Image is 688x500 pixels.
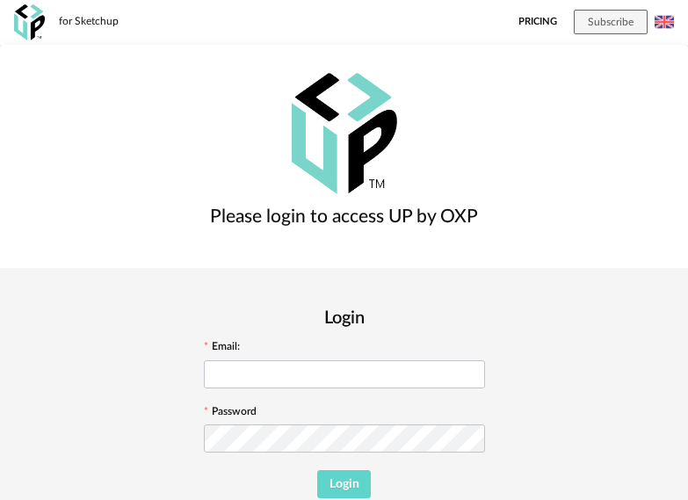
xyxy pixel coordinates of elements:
[210,205,478,228] h3: Please login to access UP by OXP
[292,73,397,195] img: OXP
[574,10,648,34] button: Subscribe
[317,470,371,498] button: Login
[655,12,674,32] img: us
[204,406,257,420] label: Password
[204,307,485,330] h2: Login
[588,17,634,27] span: Subscribe
[204,341,240,355] label: Email:
[330,478,359,490] span: Login
[14,4,45,40] img: OXP
[59,15,119,29] div: for Sketchup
